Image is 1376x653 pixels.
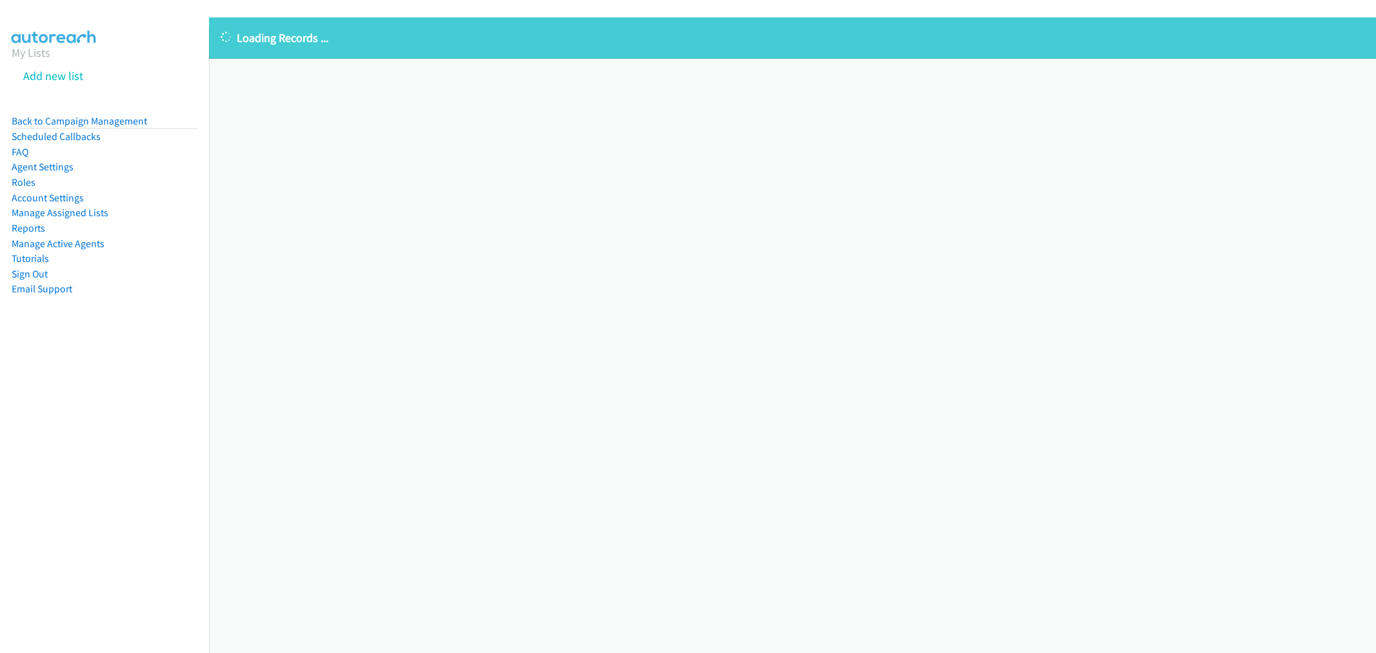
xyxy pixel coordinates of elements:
a: Manage Active Agents [12,237,105,250]
a: Add new list [23,68,83,83]
a: My Lists [12,45,50,60]
a: Agent Settings [12,161,74,173]
a: Manage Assigned Lists [12,206,108,219]
a: Tutorials [12,252,49,265]
a: Scheduled Callbacks [12,130,101,143]
a: Sign Out [12,268,48,280]
a: Reports [12,222,45,234]
a: Roles [12,176,35,188]
a: Email Support [12,283,72,295]
a: Account Settings [12,192,84,204]
p: Loading Records ... [221,29,1364,46]
a: Back to Campaign Management [12,115,147,127]
a: FAQ [12,146,28,158]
